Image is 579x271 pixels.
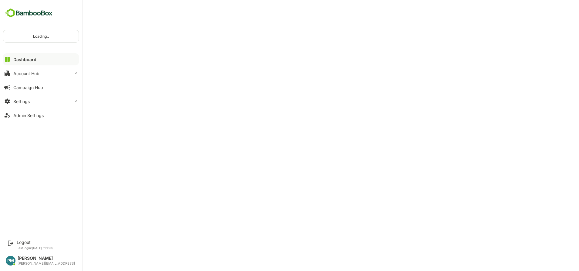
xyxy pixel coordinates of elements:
[13,113,44,118] div: Admin Settings
[13,71,39,76] div: Account Hub
[17,246,55,250] p: Last login: [DATE] 11:16 IST
[18,262,75,266] div: [PERSON_NAME][EMAIL_ADDRESS]
[17,240,55,245] div: Logout
[13,57,36,62] div: Dashboard
[3,95,79,107] button: Settings
[3,67,79,79] button: Account Hub
[3,7,54,19] img: BambooboxFullLogoMark.5f36c76dfaba33ec1ec1367b70bb1252.svg
[3,81,79,93] button: Campaign Hub
[3,53,79,65] button: Dashboard
[13,99,30,104] div: Settings
[3,30,79,42] div: Loading..
[6,256,15,266] div: PM
[13,85,43,90] div: Campaign Hub
[3,109,79,121] button: Admin Settings
[18,256,75,261] div: [PERSON_NAME]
